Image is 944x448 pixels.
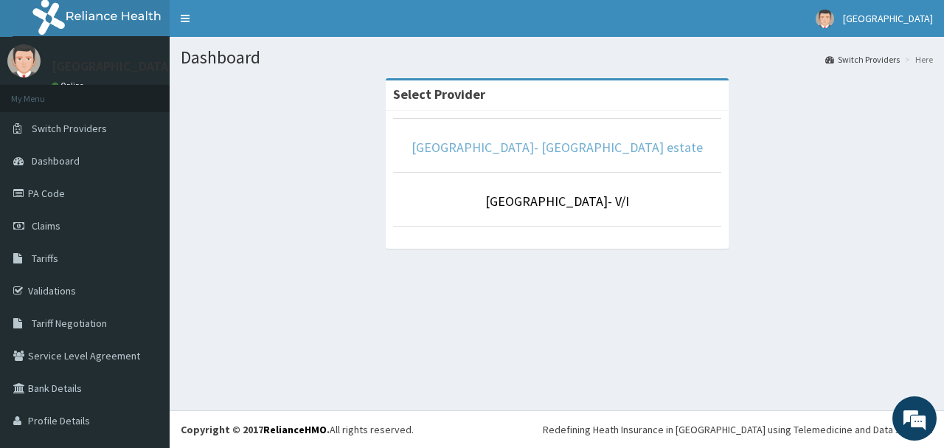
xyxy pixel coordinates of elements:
img: User Image [816,10,834,28]
img: User Image [7,44,41,77]
span: Switch Providers [32,122,107,135]
span: Tariffs [32,252,58,265]
div: Redefining Heath Insurance in [GEOGRAPHIC_DATA] using Telemedicine and Data Science! [543,422,933,437]
strong: Copyright © 2017 . [181,423,330,436]
span: Tariff Negotiation [32,317,107,330]
span: [GEOGRAPHIC_DATA] [843,12,933,25]
a: Switch Providers [825,53,900,66]
a: [GEOGRAPHIC_DATA]- [GEOGRAPHIC_DATA] estate [412,139,703,156]
a: [GEOGRAPHIC_DATA]- V/I [485,193,629,210]
a: Online [52,80,87,91]
li: Here [901,53,933,66]
p: [GEOGRAPHIC_DATA] [52,60,173,73]
a: RelianceHMO [263,423,327,436]
strong: Select Provider [393,86,485,103]
footer: All rights reserved. [170,410,944,448]
span: Dashboard [32,154,80,168]
h1: Dashboard [181,48,933,67]
span: Claims [32,219,60,232]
